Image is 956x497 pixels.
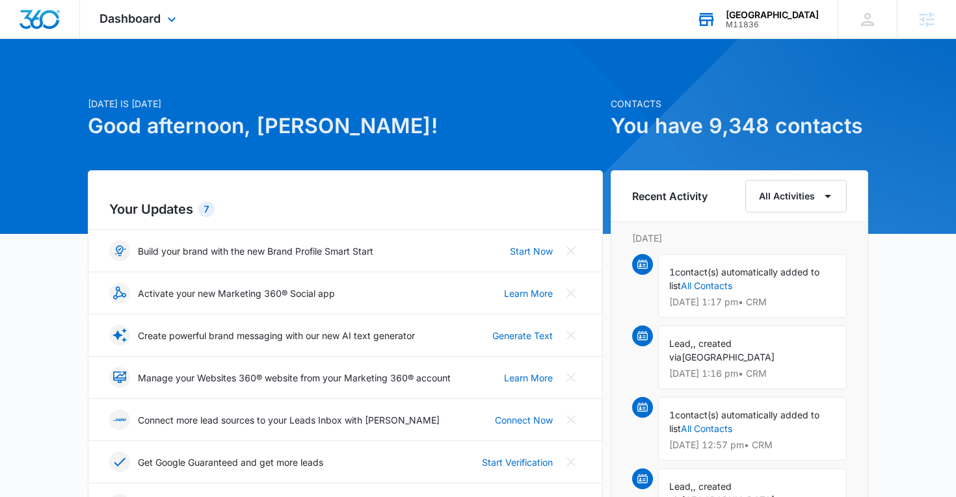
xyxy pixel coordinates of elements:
[611,110,868,142] h1: You have 9,348 contacts
[138,287,335,300] p: Activate your new Marketing 360® Social app
[745,180,847,212] button: All Activities
[138,371,451,385] p: Manage your Websites 360® website from your Marketing 360® account
[561,452,581,472] button: Close
[109,199,581,219] h2: Your Updates
[198,201,215,217] div: 7
[492,329,553,342] a: Generate Text
[495,413,553,427] a: Connect Now
[510,244,553,258] a: Start Now
[138,455,323,469] p: Get Google Guaranteed and get more leads
[681,423,732,434] a: All Contacts
[138,413,440,427] p: Connect more lead sources to your Leads Inbox with [PERSON_NAME]
[669,481,693,492] span: Lead,
[669,266,819,291] span: contact(s) automatically added to list
[561,367,581,388] button: Close
[669,298,836,307] p: [DATE] 1:17 pm • CRM
[669,409,675,420] span: 1
[669,409,819,434] span: contact(s) automatically added to list
[681,280,732,291] a: All Contacts
[561,325,581,346] button: Close
[482,455,553,469] a: Start Verification
[682,351,775,363] span: [GEOGRAPHIC_DATA]
[88,110,603,142] h1: Good afternoon, [PERSON_NAME]!
[561,409,581,430] button: Close
[611,97,868,110] p: Contacts
[504,287,553,300] a: Learn More
[138,244,373,258] p: Build your brand with the new Brand Profile Smart Start
[726,10,819,20] div: account name
[561,240,581,261] button: Close
[138,329,415,342] p: Create powerful brand messaging with our new AI text generator
[669,440,836,450] p: [DATE] 12:57 pm • CRM
[504,371,553,385] a: Learn More
[669,369,836,378] p: [DATE] 1:16 pm • CRM
[669,266,675,277] span: 1
[632,188,708,204] h6: Recent Activity
[726,20,819,29] div: account id
[100,12,161,25] span: Dashboard
[669,338,693,349] span: Lead,
[632,231,847,245] p: [DATE]
[88,97,603,110] p: [DATE] is [DATE]
[669,338,732,363] span: , created via
[561,283,581,303] button: Close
